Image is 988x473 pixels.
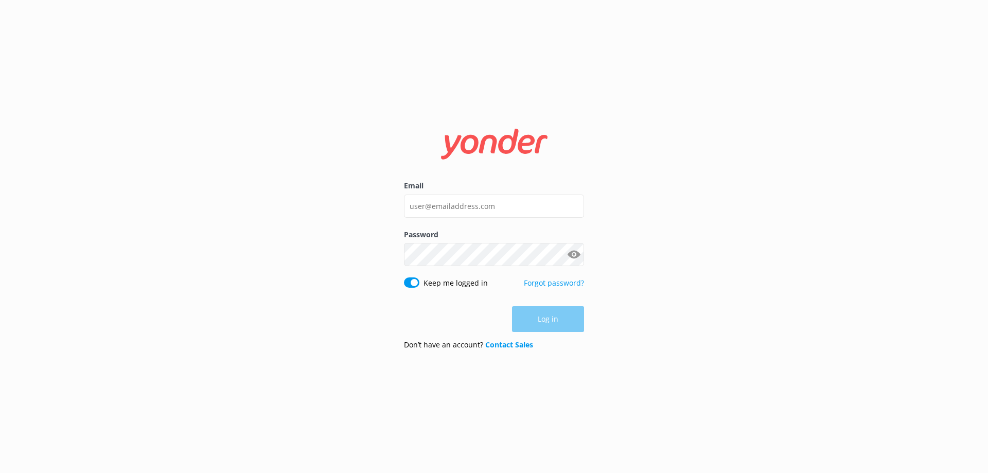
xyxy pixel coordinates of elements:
[404,229,584,240] label: Password
[404,195,584,218] input: user@emailaddress.com
[524,278,584,288] a: Forgot password?
[404,339,533,351] p: Don’t have an account?
[404,180,584,191] label: Email
[485,340,533,349] a: Contact Sales
[563,244,584,265] button: Show password
[424,277,488,289] label: Keep me logged in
